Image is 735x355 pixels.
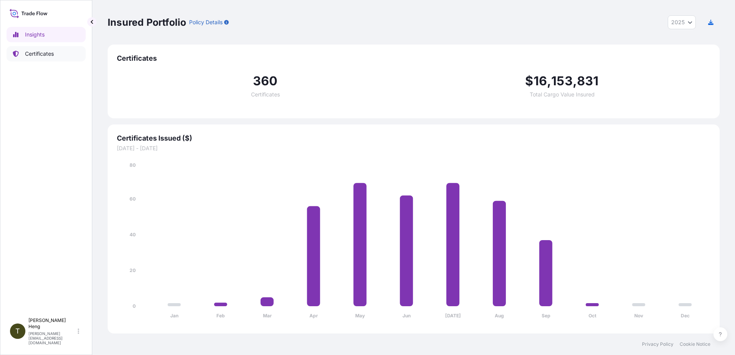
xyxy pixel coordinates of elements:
[551,75,573,87] span: 153
[130,196,136,202] tspan: 60
[189,18,223,26] p: Policy Details
[668,15,696,29] button: Year Selector
[402,313,411,319] tspan: Jun
[15,327,20,335] span: T
[589,313,597,319] tspan: Oct
[28,331,76,345] p: [PERSON_NAME][EMAIL_ADDRESS][DOMAIN_NAME]
[445,313,461,319] tspan: [DATE]
[309,313,318,319] tspan: Apr
[263,313,272,319] tspan: Mar
[671,18,685,26] span: 2025
[216,313,225,319] tspan: Feb
[573,75,577,87] span: ,
[542,313,550,319] tspan: Sep
[117,144,710,152] span: [DATE] - [DATE]
[117,134,710,143] span: Certificates Issued ($)
[25,50,54,58] p: Certificates
[525,75,533,87] span: $
[534,75,547,87] span: 16
[28,317,76,330] p: [PERSON_NAME] Heng
[355,313,365,319] tspan: May
[577,75,599,87] span: 831
[7,27,86,42] a: Insights
[251,92,280,97] span: Certificates
[680,341,710,347] a: Cookie Notice
[108,16,186,28] p: Insured Portfolio
[130,232,136,237] tspan: 40
[634,313,644,319] tspan: Nov
[642,341,673,347] a: Privacy Policy
[130,162,136,168] tspan: 80
[530,92,595,97] span: Total Cargo Value Insured
[7,46,86,61] a: Certificates
[133,303,136,309] tspan: 0
[25,31,45,38] p: Insights
[547,75,551,87] span: ,
[130,267,136,273] tspan: 20
[253,75,278,87] span: 360
[117,54,710,63] span: Certificates
[681,313,690,319] tspan: Dec
[495,313,504,319] tspan: Aug
[170,313,178,319] tspan: Jan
